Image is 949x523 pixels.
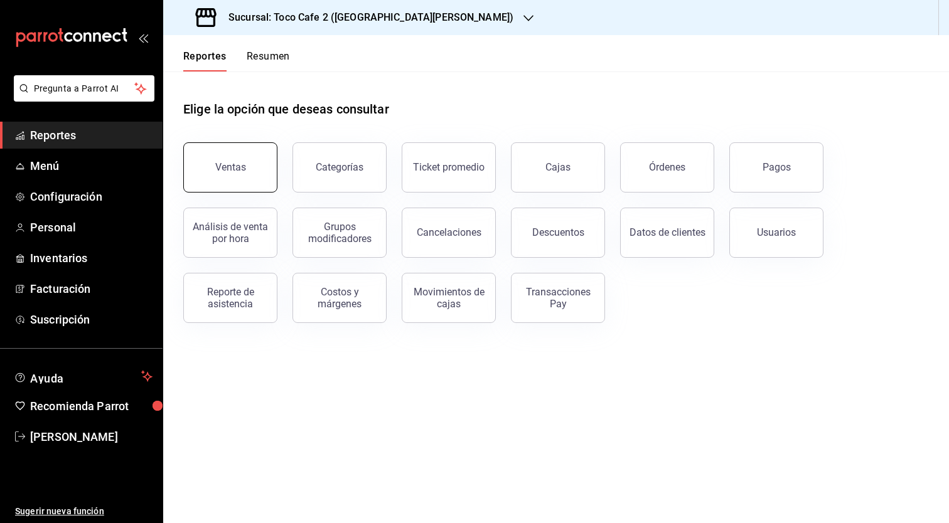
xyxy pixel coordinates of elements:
[519,286,597,310] div: Transacciones Pay
[138,33,148,43] button: open_drawer_menu
[9,91,154,104] a: Pregunta a Parrot AI
[30,157,153,174] span: Menú
[511,273,605,323] button: Transacciones Pay
[532,226,584,238] div: Descuentos
[410,286,488,310] div: Movimientos de cajas
[292,273,387,323] button: Costos y márgenes
[620,142,714,193] button: Órdenes
[15,505,153,518] span: Sugerir nueva función
[34,82,135,95] span: Pregunta a Parrot AI
[14,75,154,102] button: Pregunta a Parrot AI
[191,221,269,245] div: Análisis de venta por hora
[292,208,387,258] button: Grupos modificadores
[620,208,714,258] button: Datos de clientes
[30,250,153,267] span: Inventarios
[30,398,153,415] span: Recomienda Parrot
[292,142,387,193] button: Categorías
[183,50,290,71] div: navigation tabs
[301,221,378,245] div: Grupos modificadores
[511,208,605,258] button: Descuentos
[30,280,153,297] span: Facturación
[630,226,705,238] div: Datos de clientes
[30,311,153,328] span: Suscripción
[729,208,823,258] button: Usuarios
[402,208,496,258] button: Cancelaciones
[649,161,685,173] div: Órdenes
[183,273,277,323] button: Reporte de asistencia
[301,286,378,310] div: Costos y márgenes
[183,100,389,119] h1: Elige la opción que deseas consultar
[729,142,823,193] button: Pagos
[763,161,791,173] div: Pagos
[247,50,290,71] button: Resumen
[183,142,277,193] button: Ventas
[30,428,153,445] span: [PERSON_NAME]
[316,161,363,173] div: Categorías
[402,273,496,323] button: Movimientos de cajas
[402,142,496,193] button: Ticket promedio
[511,142,605,193] button: Cajas
[413,161,485,173] div: Ticket promedio
[218,10,513,25] h3: Sucursal: Toco Cafe 2 ([GEOGRAPHIC_DATA][PERSON_NAME])
[191,286,269,310] div: Reporte de asistencia
[183,50,227,71] button: Reportes
[545,161,571,173] div: Cajas
[757,226,796,238] div: Usuarios
[183,208,277,258] button: Análisis de venta por hora
[30,127,153,144] span: Reportes
[215,161,246,173] div: Ventas
[30,219,153,236] span: Personal
[417,226,481,238] div: Cancelaciones
[30,369,136,384] span: Ayuda
[30,188,153,205] span: Configuración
